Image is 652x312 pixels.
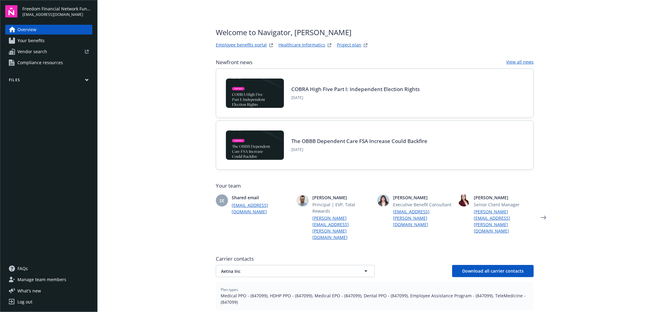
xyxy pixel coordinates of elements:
[17,58,63,68] span: Compliance resources
[291,86,420,93] a: COBRA High Five Part I: Independent Election Rights
[232,194,292,201] span: Shared email
[393,208,453,228] a: [EMAIL_ADDRESS][PERSON_NAME][DOMAIN_NAME]
[291,95,420,101] span: [DATE]
[216,42,267,49] a: Employee benefits portal
[17,25,36,35] span: Overview
[5,47,92,57] a: Vendor search
[506,59,534,66] a: View all news
[226,130,284,160] img: BLOG-Card Image - Compliance - OBBB Dep Care FSA - 08-01-25.jpg
[5,288,51,294] button: What's new
[5,264,92,273] a: FAQs
[474,194,534,201] span: [PERSON_NAME]
[17,47,47,57] span: Vendor search
[17,264,28,273] span: FAQs
[474,208,534,234] a: [PERSON_NAME][EMAIL_ADDRESS][PERSON_NAME][DOMAIN_NAME]
[5,25,92,35] a: Overview
[216,255,534,262] span: Carrier contacts
[216,59,252,66] span: Newfront news
[17,275,66,284] span: Manage team members
[216,182,534,189] span: Your team
[462,268,524,274] span: Download all carrier contacts
[232,202,292,215] a: [EMAIL_ADDRESS][DOMAIN_NAME]
[312,194,372,201] span: [PERSON_NAME]
[219,197,224,204] span: SE
[5,5,17,17] img: navigator-logo.svg
[393,194,453,201] span: [PERSON_NAME]
[22,5,92,17] button: Freedom Financial Network Funding, LLC[EMAIL_ADDRESS][DOMAIN_NAME]
[221,268,348,274] span: Aetna Inc
[5,275,92,284] a: Manage team members
[216,265,375,277] button: Aetna Inc
[458,194,470,207] img: photo
[216,27,369,38] span: Welcome to Navigator , [PERSON_NAME]
[452,265,534,277] button: Download all carrier contacts
[278,42,325,49] a: Healthcare Informatics
[17,297,32,307] div: Log out
[362,42,369,49] a: projectPlanWebsite
[5,77,92,85] button: Files
[291,147,427,152] span: [DATE]
[474,201,534,208] span: Senior Client Manager
[337,42,361,49] a: Project plan
[5,58,92,68] a: Compliance resources
[312,201,372,214] span: Principal | EVP, Total Rewards
[5,36,92,46] a: Your benefits
[377,194,389,207] img: photo
[22,12,92,17] span: [EMAIL_ADDRESS][DOMAIN_NAME]
[267,42,275,49] a: striveWebsite
[226,79,284,108] img: BLOG-Card Image - Compliance - COBRA High Five Pt 1 07-18-25.jpg
[22,6,92,12] span: Freedom Financial Network Funding, LLC
[326,42,333,49] a: springbukWebsite
[393,201,453,208] span: Executive Benefit Consultant
[291,138,427,145] a: The OBBB Dependent Care FSA Increase Could Backfire
[221,287,529,292] span: Plan types
[17,288,41,294] span: What ' s new
[297,194,309,207] img: photo
[312,215,372,240] a: [PERSON_NAME][EMAIL_ADDRESS][PERSON_NAME][DOMAIN_NAME]
[221,292,529,305] span: Medical PPO - (847099), HDHP PPO - (847099), Medical EPO - (847099), Dental PPO - (847099), Emplo...
[539,213,548,222] a: Next
[17,36,45,46] span: Your benefits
